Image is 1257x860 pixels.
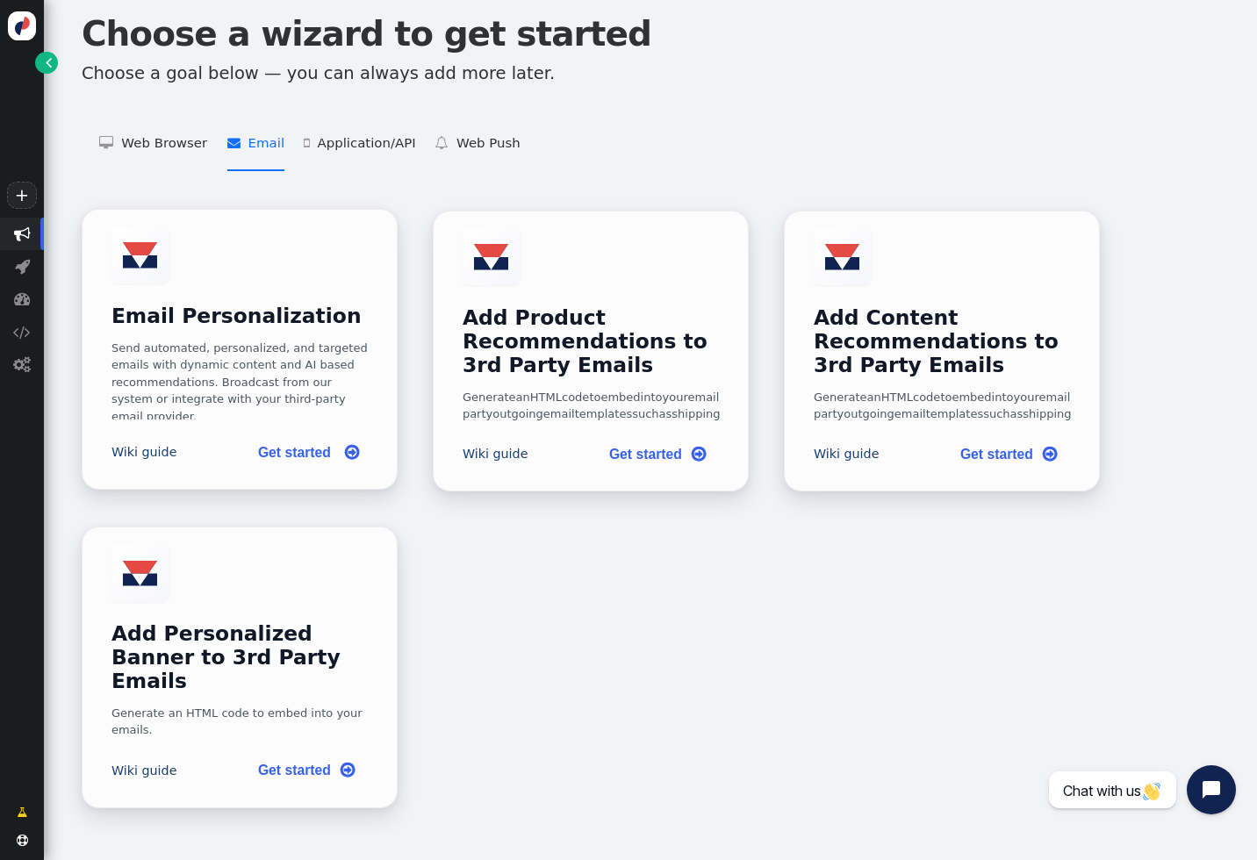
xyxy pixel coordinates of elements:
span: emails, [1038,391,1080,404]
span:  [13,356,31,373]
h3: Add Product Recommendations to 3rd Party Emails [463,306,720,377]
span: embed [952,391,991,404]
span: such [632,407,658,420]
a:  [5,798,39,828]
span:  [227,136,248,149]
span:  [692,442,706,467]
span:  [17,835,28,846]
div: Generate an HTML code to embed into your emails. [111,705,369,739]
span:  [1043,442,1057,467]
a: Wiki guide [111,443,177,462]
span: HTML [530,391,562,404]
span: email [894,407,926,420]
span: to [940,391,952,404]
span: templates [575,407,632,420]
img: broadcast.svg [123,561,157,586]
span:  [99,136,121,149]
span:  [15,258,30,275]
li: Application/API [304,117,415,172]
span:  [345,441,359,465]
span:  [17,804,27,821]
p: Choose a goal below — you can always add more later. [82,61,1237,86]
span: into [641,391,663,404]
span: code [913,391,940,404]
span: code [562,391,589,404]
span: an [867,391,881,404]
span: email [543,407,575,420]
span:  [14,290,31,307]
span: into [992,391,1014,404]
h3: Add Content Recommendations to 3rd Party Emails [814,306,1071,377]
span: Generate [463,391,516,404]
li: Email [227,117,284,172]
a: Wiki guide [814,445,880,463]
span: an [516,391,530,404]
a:  [35,52,57,74]
span: emails, [687,391,729,404]
span:  [46,54,52,71]
img: broadcast.svg [474,244,508,269]
span: outgoing [492,407,543,420]
span:  [13,324,31,340]
h3: Add Personalized Banner to 3rd Party Emails [111,622,369,693]
span:  [304,136,317,149]
a: Get started [244,434,369,470]
span: Generate [814,391,867,404]
img: broadcast.svg [123,242,157,268]
a: Get started [946,436,1071,472]
span: outgoing [844,407,894,420]
li: Web Push [435,117,521,172]
span: such [983,407,1009,420]
span: your [1014,391,1039,404]
h1: Choose a wizard to get started [82,9,1237,61]
span:  [341,758,355,783]
span:  [14,226,31,242]
a: Get started [595,436,720,472]
div: Send automated, personalized, and targeted emails with dynamic content and AI based recommendatio... [111,340,369,419]
span: your [663,391,688,404]
span:  [435,136,456,149]
span: HTML [881,391,913,404]
a: Get started [244,753,369,789]
span: templates [926,407,983,420]
span: embed [600,391,640,404]
li: Web Browser [99,117,207,172]
img: logo-icon.svg [8,11,37,40]
a: + [7,182,37,209]
span: to [589,391,600,404]
a: Wiki guide [111,762,177,780]
h3: Email Personalization [111,305,369,328]
a: Wiki guide [463,445,528,463]
img: broadcast.svg [825,244,859,269]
